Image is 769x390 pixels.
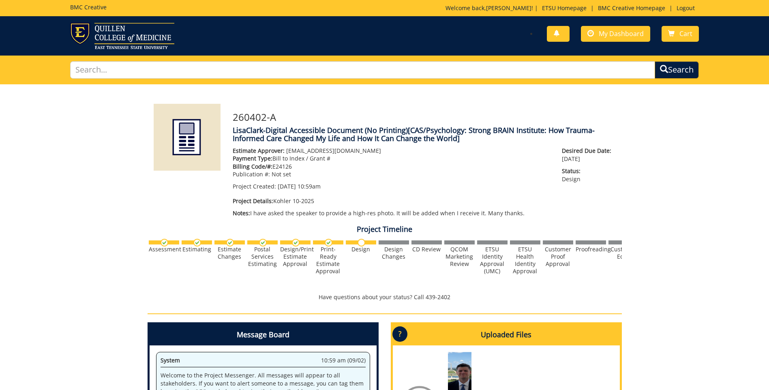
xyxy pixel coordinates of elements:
span: [DATE] 10:59am [278,182,321,190]
h5: BMC Creative [70,4,107,10]
h4: Uploaded Files [393,324,620,345]
span: Desired Due Date: [562,147,615,155]
span: Estimate Approver: [233,147,285,154]
span: Publication #: [233,170,270,178]
img: checkmark [193,239,201,246]
img: checkmark [161,239,168,246]
input: Search... [70,61,655,79]
a: Logout [673,4,699,12]
p: Welcome back, ! | | | [446,4,699,12]
div: ETSU Health Identity Approval [510,246,540,275]
div: Design/Print Estimate Approval [280,246,311,268]
img: Product featured image [154,104,221,171]
div: Assessment [149,246,179,253]
span: 10:59 am (09/02) [321,356,366,364]
a: ETSU Homepage [538,4,591,12]
div: ETSU Identity Approval (UMC) [477,246,508,275]
h4: Project Timeline [148,225,622,234]
div: Design Changes [379,246,409,260]
p: [EMAIL_ADDRESS][DOMAIN_NAME] [233,147,550,155]
a: Cart [662,26,699,42]
img: no [358,239,365,246]
p: Design [562,167,615,183]
p: E24126 [233,163,550,171]
div: Design [346,246,376,253]
img: checkmark [292,239,300,246]
p: I have asked the speaker to provide a high-res photo. It will be added when I receive it. Many th... [233,209,550,217]
p: Have questions about your status? Call 439-2402 [148,293,622,301]
span: Status: [562,167,615,175]
a: BMC Creative Homepage [594,4,669,12]
img: checkmark [259,239,267,246]
span: System [161,356,180,364]
p: Bill to Index / Grant # [233,154,550,163]
img: ETSU logo [70,23,174,49]
span: Billing Code/#: [233,163,272,170]
a: [PERSON_NAME] [486,4,531,12]
div: QCOM Marketing Review [444,246,475,268]
div: Estimating [182,246,212,253]
span: Cart [679,29,692,38]
div: Customer Proof Approval [543,246,573,268]
div: Postal Services Estimating [247,246,278,268]
h4: Message Board [150,324,377,345]
div: Estimate Changes [214,246,245,260]
button: Search [655,61,699,79]
span: [CAS/Psychology: Strong BRAIN Institute: How Trauma-Informed Care Changed My Life and How It Can ... [233,125,595,143]
h4: LisaClark-Digital Accessible Document (No Printing) [233,126,616,143]
h3: 260402-A [233,112,616,122]
span: My Dashboard [599,29,644,38]
img: checkmark [325,239,332,246]
span: Notes: [233,209,250,217]
span: Payment Type: [233,154,272,162]
span: Project Details: [233,197,273,205]
div: CD Review [411,246,442,253]
a: My Dashboard [581,26,650,42]
div: Proofreading [576,246,606,253]
div: Print-Ready Estimate Approval [313,246,343,275]
p: ? [392,326,407,342]
span: Not set [272,170,291,178]
p: Kohler 10-2025 [233,197,550,205]
div: Customer Edits [608,246,639,260]
p: [DATE] [562,147,615,163]
img: checkmark [226,239,234,246]
span: Project Created: [233,182,276,190]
